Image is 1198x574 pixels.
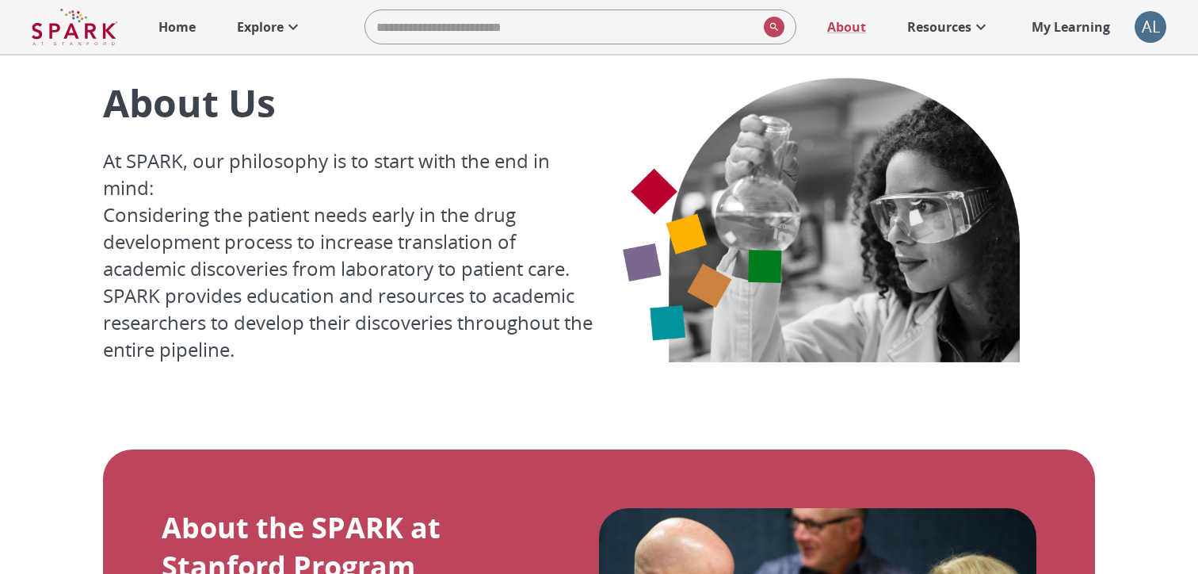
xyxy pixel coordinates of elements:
p: My Learning [1032,17,1110,36]
p: About [827,17,866,36]
p: About Us [103,77,599,128]
p: Resources [907,17,971,36]
a: Explore [229,10,311,44]
a: About [819,10,874,44]
a: My Learning [1024,10,1119,44]
img: Logo of SPARK at Stanford [32,8,117,46]
a: Resources [899,10,998,44]
button: account of current user [1135,11,1166,43]
div: AL [1135,11,1166,43]
p: Home [158,17,196,36]
button: search [757,10,784,44]
p: At SPARK, our philosophy is to start with the end in mind: Considering the patient needs early in... [103,147,599,363]
a: Home [151,10,204,44]
p: Explore [237,17,284,36]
